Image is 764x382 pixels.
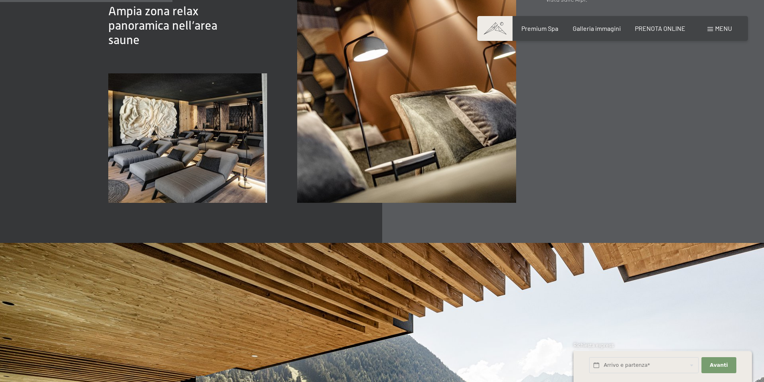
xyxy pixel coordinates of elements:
a: Premium Spa [521,24,558,32]
span: Ampia zona relax panoramica nell’area saune [108,4,217,47]
a: Galleria immagini [573,24,621,32]
img: [Translate to Italienisch:] [108,73,267,203]
span: Avanti [710,362,728,369]
span: Menu [715,24,732,32]
a: PRENOTA ONLINE [635,24,685,32]
button: Avanti [701,357,736,374]
span: Richiesta express [574,342,614,348]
